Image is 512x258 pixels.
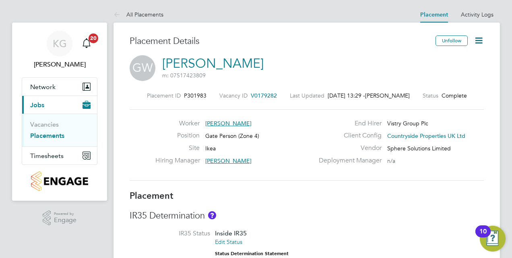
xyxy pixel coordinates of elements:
a: KG[PERSON_NAME] [22,31,97,69]
span: Countryside Properties UK Ltd [387,132,465,139]
button: Timesheets [22,147,97,164]
label: Site [155,144,200,152]
button: Network [22,78,97,96]
label: Placement ID [147,92,181,99]
span: Inside IR35 [215,229,247,237]
a: Placement [420,11,448,18]
label: Deployment Manager [314,156,382,165]
span: Engage [54,217,76,224]
span: [PERSON_NAME] [205,120,252,127]
a: Powered byEngage [43,210,77,226]
label: Worker [155,119,200,128]
b: Placement [130,190,173,201]
span: n/a [387,157,395,164]
span: V0179282 [251,92,277,99]
label: Status [423,92,438,99]
button: Jobs [22,96,97,114]
span: Ikea [205,145,216,152]
span: [PERSON_NAME] [205,157,252,164]
span: Keith Gazzard [22,60,97,69]
span: Vistry Group Plc [387,120,428,127]
span: Gate Person (Zone 4) [205,132,259,139]
span: Powered by [54,210,76,217]
label: Position [155,131,200,140]
button: About IR35 [208,211,216,219]
a: [PERSON_NAME] [162,56,264,71]
strong: Status Determination Statement [215,251,289,256]
label: Last Updated [290,92,324,99]
span: KG [53,38,67,49]
nav: Main navigation [12,23,107,201]
label: IR35 Status [130,229,210,238]
a: 20 [78,31,95,56]
a: Activity Logs [461,11,493,18]
button: Unfollow [436,35,468,46]
a: Go to home page [22,171,97,191]
img: countryside-properties-logo-retina.png [31,171,88,191]
span: Timesheets [30,152,64,160]
span: P301983 [184,92,206,99]
span: m: 07517423809 [162,72,206,79]
h3: Placement Details [130,35,429,47]
label: Vendor [314,144,382,152]
label: End Hirer [314,119,382,128]
span: [DATE] 13:29 - [328,92,365,99]
label: Client Config [314,131,382,140]
span: Complete [442,92,467,99]
a: Edit Status [215,238,242,246]
span: Jobs [30,101,44,109]
label: Vacancy ID [219,92,248,99]
span: Network [30,83,56,91]
span: GW [130,55,155,81]
div: Jobs [22,114,97,146]
span: Sphere Solutions Limited [387,145,451,152]
h3: IR35 Determination [130,210,484,222]
span: [PERSON_NAME] [365,92,410,99]
span: 20 [89,33,98,43]
div: 10 [479,231,487,242]
label: Hiring Manager [155,156,200,165]
a: Placements [30,132,64,139]
a: Vacancies [30,121,59,128]
button: Open Resource Center, 10 new notifications [480,226,506,252]
a: All Placements [114,11,163,18]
